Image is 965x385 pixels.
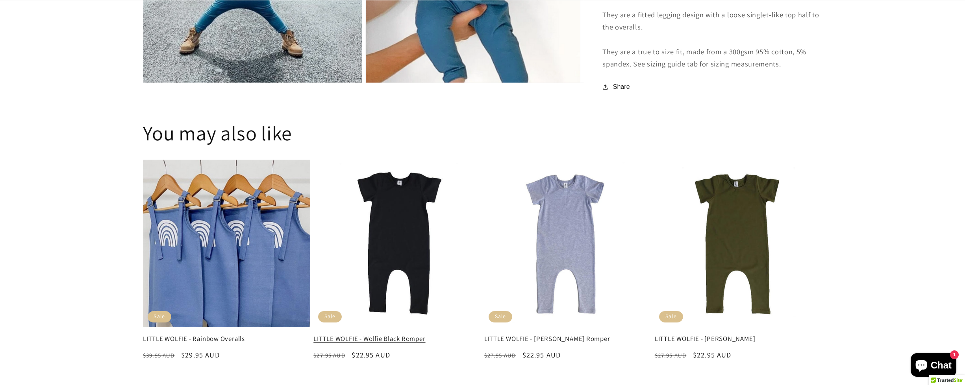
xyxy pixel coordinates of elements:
a: LITTLE WOLFIE - Wolfie Black Romper [313,335,481,343]
a: LITTLE WOLFIE - [PERSON_NAME] [655,335,822,343]
inbox-online-store-chat: Shopify online store chat [908,353,959,379]
div: They are a true to size fit, made from a 300gsm 95% cotton, 5% spandex. See sizing guide tab for ... [602,45,822,70]
div: They are a fitted legging design with a loose singlet-like top half to the overalls. [602,9,822,33]
a: LITTLE WOLFIE - Rainbow Overalls [143,335,310,343]
h2: You may also like [143,120,822,146]
a: LITTLE WOLFIE - [PERSON_NAME] Romper [484,335,652,343]
button: Share [602,81,632,92]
